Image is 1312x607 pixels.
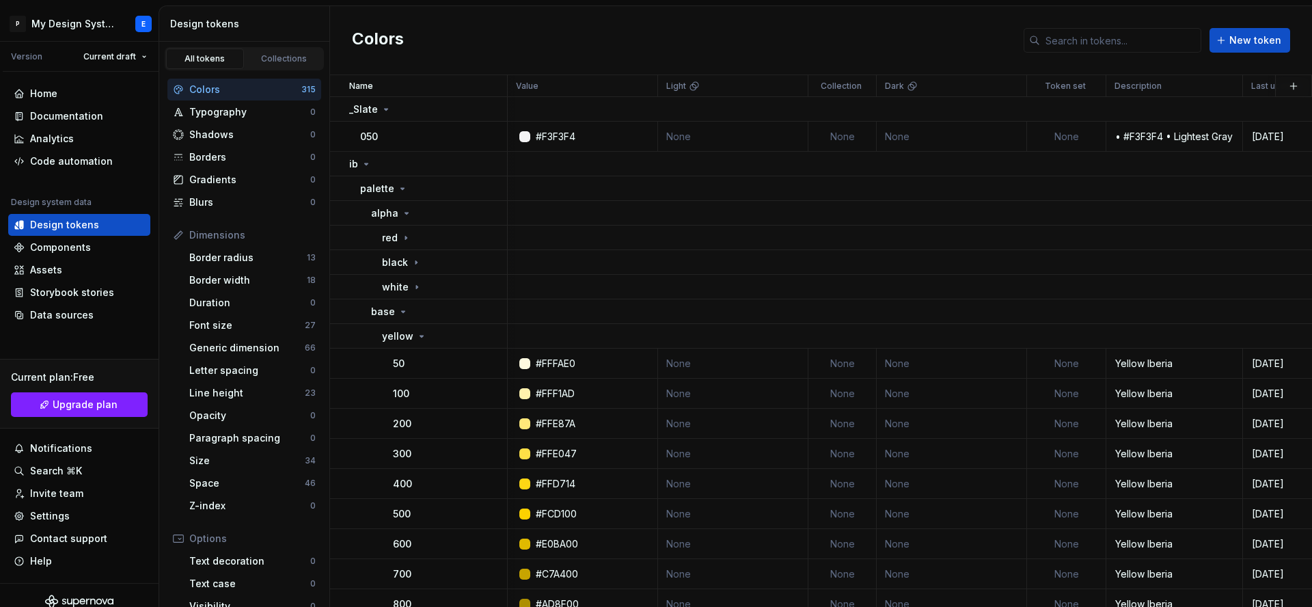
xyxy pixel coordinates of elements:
[393,537,411,551] p: 600
[310,578,316,589] div: 0
[189,476,305,490] div: Space
[658,409,808,439] td: None
[167,146,321,168] a: Borders0
[1107,417,1242,431] div: Yellow Iberia
[11,392,148,417] a: Upgrade plan
[167,124,321,146] a: Shadows0
[658,439,808,469] td: None
[536,417,575,431] div: #FFE87A
[189,341,305,355] div: Generic dimension
[877,439,1027,469] td: None
[167,101,321,123] a: Typography0
[382,256,408,269] p: black
[30,241,91,254] div: Components
[808,379,877,409] td: None
[184,573,321,595] a: Text case0
[658,529,808,559] td: None
[1027,499,1106,529] td: None
[382,280,409,294] p: white
[189,409,310,422] div: Opacity
[184,427,321,449] a: Paragraph spacing0
[371,206,398,220] p: alpha
[8,214,150,236] a: Design tokens
[30,464,82,478] div: Search ⌘K
[536,357,575,370] div: #FFFAE0
[666,81,686,92] p: Light
[184,292,321,314] a: Duration0
[30,509,70,523] div: Settings
[31,17,119,31] div: My Design System
[658,559,808,589] td: None
[184,360,321,381] a: Letter spacing0
[305,342,316,353] div: 66
[877,349,1027,379] td: None
[83,51,136,62] span: Current draft
[189,105,310,119] div: Typography
[877,469,1027,499] td: None
[1027,559,1106,589] td: None
[167,79,321,100] a: Colors315
[1107,477,1242,491] div: Yellow Iberia
[8,550,150,572] button: Help
[8,150,150,172] a: Code automation
[8,460,150,482] button: Search ⌘K
[382,231,398,245] p: red
[184,550,321,572] a: Text decoration0
[536,130,575,144] div: #F3F3F4
[8,483,150,504] a: Invite team
[808,122,877,152] td: None
[1107,130,1242,144] div: • #F3F3F4 • Lightest Gray
[30,218,99,232] div: Design tokens
[189,454,305,468] div: Size
[658,379,808,409] td: None
[1027,379,1106,409] td: None
[821,81,862,92] p: Collection
[658,349,808,379] td: None
[301,84,316,95] div: 315
[189,150,310,164] div: Borders
[8,505,150,527] a: Settings
[536,537,578,551] div: #E0BA00
[171,53,239,64] div: All tokens
[393,447,411,461] p: 300
[1027,469,1106,499] td: None
[189,83,301,96] div: Colors
[808,529,877,559] td: None
[1209,28,1290,53] button: New token
[184,472,321,494] a: Space46
[167,191,321,213] a: Blurs0
[189,173,310,187] div: Gradients
[189,128,310,141] div: Shadows
[310,556,316,567] div: 0
[30,442,92,455] div: Notifications
[184,405,321,427] a: Opacity0
[77,47,153,66] button: Current draft
[307,275,316,286] div: 18
[360,182,394,195] p: palette
[30,87,57,100] div: Home
[310,410,316,421] div: 0
[1027,439,1106,469] td: None
[1107,567,1242,581] div: Yellow Iberia
[310,500,316,511] div: 0
[184,337,321,359] a: Generic dimension66
[382,329,413,343] p: yellow
[310,365,316,376] div: 0
[536,387,575,401] div: #FFF1AD
[189,228,316,242] div: Dimensions
[184,269,321,291] a: Border width18
[8,437,150,459] button: Notifications
[184,450,321,472] a: Size34
[30,487,83,500] div: Invite team
[189,431,310,445] div: Paragraph spacing
[360,130,378,144] p: 050
[30,286,114,299] div: Storybook stories
[305,320,316,331] div: 27
[1107,507,1242,521] div: Yellow Iberia
[189,577,310,591] div: Text case
[310,297,316,308] div: 0
[189,195,310,209] div: Blurs
[658,469,808,499] td: None
[808,409,877,439] td: None
[310,107,316,118] div: 0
